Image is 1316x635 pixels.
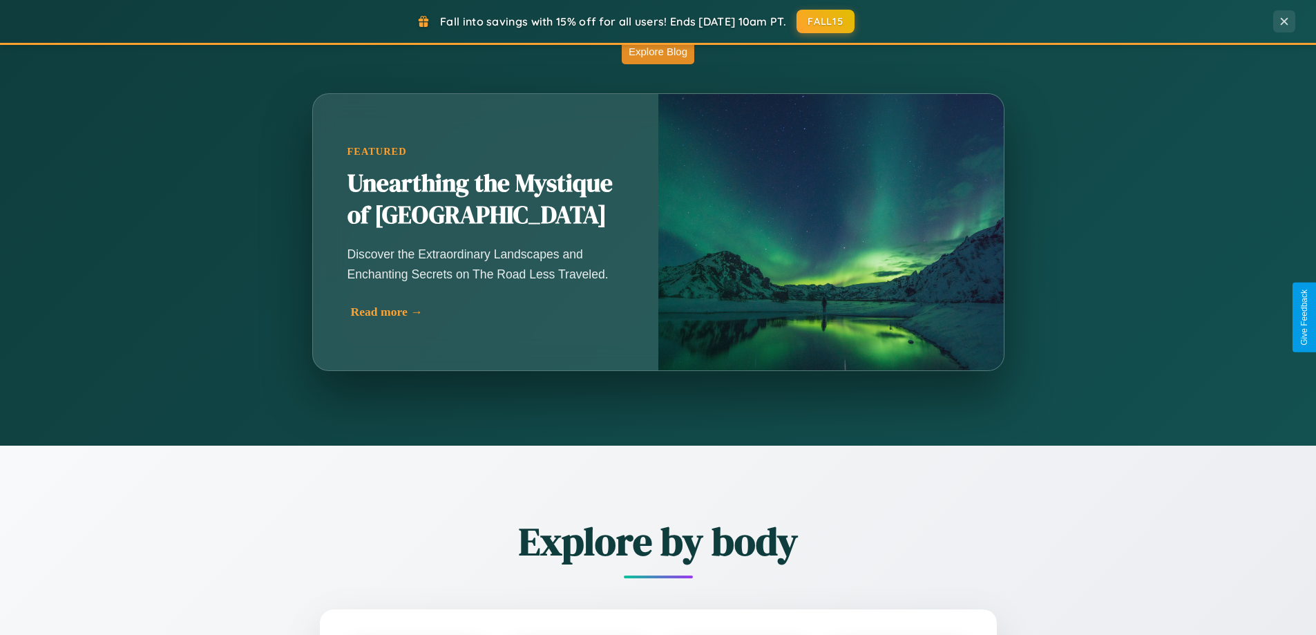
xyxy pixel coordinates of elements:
[347,168,624,231] h2: Unearthing the Mystique of [GEOGRAPHIC_DATA]
[244,515,1073,568] h2: Explore by body
[347,146,624,158] div: Featured
[622,39,694,64] button: Explore Blog
[797,10,855,33] button: FALL15
[347,245,624,283] p: Discover the Extraordinary Landscapes and Enchanting Secrets on The Road Less Traveled.
[440,15,786,28] span: Fall into savings with 15% off for all users! Ends [DATE] 10am PT.
[351,305,627,319] div: Read more →
[1299,290,1309,345] div: Give Feedback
